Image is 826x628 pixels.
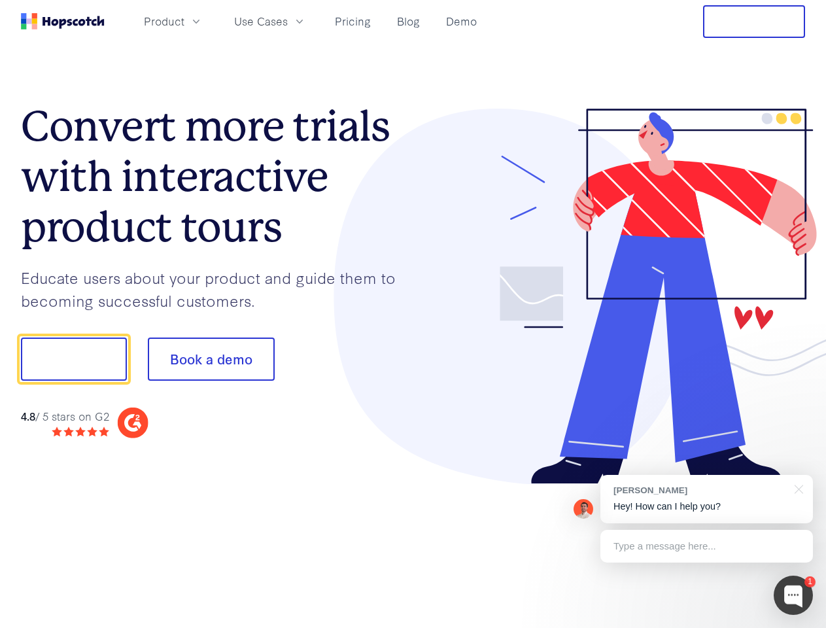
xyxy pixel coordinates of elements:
button: Book a demo [148,338,275,381]
img: Mark Spera [574,499,593,519]
span: Product [144,13,184,29]
span: Use Cases [234,13,288,29]
p: Educate users about your product and guide them to becoming successful customers. [21,266,413,311]
button: Show me! [21,338,127,381]
div: 1 [804,576,816,587]
button: Free Trial [703,5,805,38]
button: Use Cases [226,10,314,32]
strong: 4.8 [21,408,35,423]
div: / 5 stars on G2 [21,408,109,425]
h1: Convert more trials with interactive product tours [21,101,413,252]
div: [PERSON_NAME] [613,484,787,497]
p: Hey! How can I help you? [613,500,800,514]
a: Pricing [330,10,376,32]
button: Product [136,10,211,32]
a: Blog [392,10,425,32]
a: Home [21,13,105,29]
a: Demo [441,10,482,32]
div: Type a message here... [600,530,813,563]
